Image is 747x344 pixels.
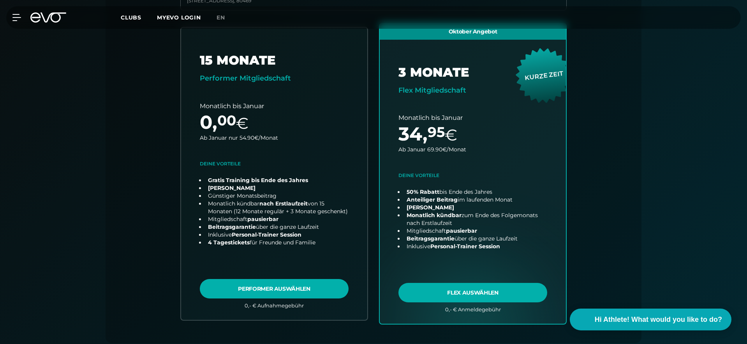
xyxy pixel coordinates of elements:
[570,309,731,330] button: Hi Athlete! What would you like to do?
[157,14,201,21] a: MYEVO LOGIN
[121,14,157,21] a: Clubs
[121,14,141,21] span: Clubs
[217,14,225,21] span: en
[181,28,367,320] a: choose plan
[595,314,722,325] span: Hi Athlete! What would you like to do?
[380,24,566,324] a: choose plan
[217,13,234,22] a: en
